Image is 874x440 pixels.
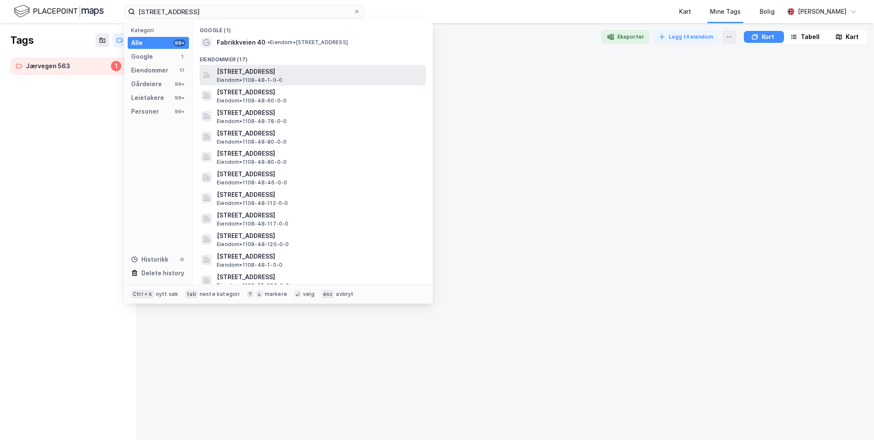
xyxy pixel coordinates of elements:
div: Leietakere [131,93,164,103]
iframe: Chat Widget [831,399,874,440]
span: [STREET_ADDRESS] [217,66,422,77]
span: Eiendom • 1108-48-46-0-0 [217,179,287,186]
div: Ctrl + k [131,290,154,298]
div: Kategori [131,27,189,33]
span: Eiendom • 1108-48-112-0-0 [217,200,288,207]
div: Jærvegen 563 [26,61,108,72]
span: Eiendom • 1108-48-1-0-0 [217,262,282,268]
span: [STREET_ADDRESS] [217,272,422,282]
div: neste kategori [200,291,240,298]
div: Personer [131,106,159,117]
div: avbryt [336,291,353,298]
span: [STREET_ADDRESS] [217,169,422,179]
div: Google [131,51,153,62]
span: [STREET_ADDRESS] [217,251,422,262]
div: Kort [762,32,774,42]
div: Eiendommer [131,65,168,75]
span: Eiendom • 1108-48-120-0-0 [217,241,289,248]
div: Bolig [760,6,775,17]
div: Eiendommer (17) [193,49,433,65]
span: [STREET_ADDRESS] [217,148,422,159]
div: tab [185,290,198,298]
button: Eksporter [602,30,650,44]
div: Historikk [131,254,168,265]
span: Eiendom • 1108-48-1-0-0 [217,77,282,84]
div: Kart [846,32,859,42]
span: • [267,39,270,45]
span: [STREET_ADDRESS] [217,108,422,118]
span: [STREET_ADDRESS] [217,190,422,200]
div: 99+ [174,108,186,115]
img: logo.f888ab2527a4732fd821a326f86c7f29.svg [14,4,104,19]
span: Eiendom • 1108-52-336-0-0 [217,282,290,289]
div: nytt søk [156,291,179,298]
div: Mine Tags [710,6,741,17]
span: [STREET_ADDRESS] [217,231,422,241]
span: Eiendom • 1108-48-60-0-0 [217,97,287,104]
span: Eiendom • 1108-48-80-0-0 [217,139,287,145]
div: 0 [179,256,186,263]
span: Eiendom • 1108-48-80-0-0 [217,159,287,166]
button: Legg til eiendom [653,30,719,44]
span: Fabrikkveien 40 [217,37,266,48]
div: velg [303,291,314,298]
div: 99+ [174,94,186,101]
div: Tabell [801,32,820,42]
div: [PERSON_NAME] [798,6,847,17]
span: Eiendom • 1108-48-78-0-0 [217,118,287,125]
div: 99+ [174,81,186,87]
div: Alle [131,38,143,48]
div: Gårdeiere [131,79,162,89]
div: 1 [111,61,121,71]
input: Søk på adresse, matrikkel, gårdeiere, leietakere eller personer [135,5,353,18]
span: [STREET_ADDRESS] [217,128,422,139]
div: 17 [179,67,186,74]
span: Eiendom • [STREET_ADDRESS] [267,39,348,46]
div: 1 [179,53,186,60]
div: markere [265,291,287,298]
div: Google (1) [193,20,433,36]
div: Kontrollprogram for chat [831,399,874,440]
a: Jærvegen 5631 [10,57,126,75]
div: Tags [10,33,33,47]
div: esc [321,290,335,298]
span: Eiendom • 1108-48-117-0-0 [217,220,289,227]
div: 99+ [174,39,186,46]
div: Kart [679,6,691,17]
div: Delete history [141,268,184,278]
span: [STREET_ADDRESS] [217,87,422,97]
span: [STREET_ADDRESS] [217,210,422,220]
